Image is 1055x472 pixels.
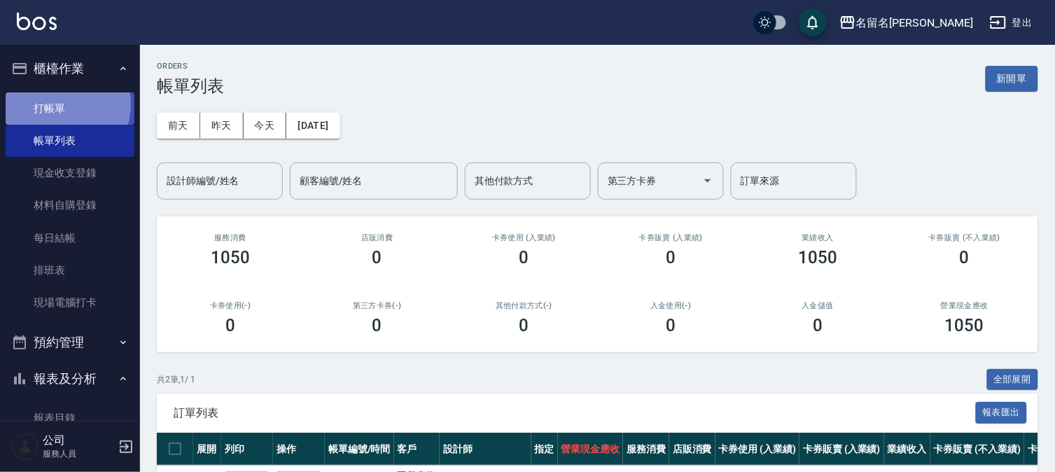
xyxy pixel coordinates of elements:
a: 新開單 [986,71,1038,85]
th: 卡券販賣 (不入業績) [930,433,1024,466]
p: 共 2 筆, 1 / 1 [157,373,195,386]
a: 報表匯出 [976,405,1028,419]
h3: 0 [666,248,676,268]
th: 營業現金應收 [558,433,624,466]
th: 列印 [221,433,273,466]
h3: 0 [372,248,382,268]
h3: 0 [960,248,970,268]
a: 每日結帳 [6,222,134,254]
button: 預約管理 [6,324,134,361]
th: 業績收入 [884,433,930,466]
button: 新開單 [986,66,1038,92]
th: 指定 [531,433,558,466]
th: 設計師 [440,433,531,466]
h2: 第三方卡券(-) [321,301,434,310]
th: 帳單編號/時間 [325,433,394,466]
h3: 0 [519,248,529,268]
th: 服務消費 [623,433,669,466]
h3: 1050 [798,248,837,268]
button: 全部展開 [987,369,1039,391]
th: 卡券使用 (入業績) [715,433,800,466]
th: 展開 [193,433,221,466]
th: 店販消費 [669,433,715,466]
h5: 公司 [43,433,114,447]
th: 卡券販賣 (入業績) [799,433,884,466]
h3: 0 [372,316,382,335]
button: 櫃檯作業 [6,50,134,87]
h2: 店販消費 [321,233,434,242]
button: [DATE] [286,113,340,139]
h3: 1050 [945,316,984,335]
button: 登出 [984,10,1038,36]
button: 昨天 [200,113,244,139]
h2: 其他付款方式(-) [468,301,581,310]
h3: 服務消費 [174,233,287,242]
p: 服務人員 [43,447,114,460]
h3: 帳單列表 [157,76,224,96]
h3: 0 [519,316,529,335]
h3: 0 [225,316,235,335]
h3: 1050 [211,248,250,268]
div: 名留名[PERSON_NAME] [856,14,973,32]
button: 今天 [244,113,287,139]
button: 名留名[PERSON_NAME] [834,8,979,37]
h2: 營業現金應收 [908,301,1021,310]
img: Logo [17,13,57,30]
h2: 卡券使用 (入業績) [468,233,581,242]
button: save [799,8,827,36]
h2: 卡券使用(-) [174,301,287,310]
h3: 0 [813,316,823,335]
th: 客戶 [394,433,440,466]
th: 操作 [273,433,325,466]
a: 打帳單 [6,92,134,125]
button: Open [697,169,719,192]
h2: 入金使用(-) [614,301,727,310]
h2: 入金儲值 [761,301,874,310]
h2: 卡券販賣 (不入業績) [908,233,1021,242]
h2: ORDERS [157,62,224,71]
button: 前天 [157,113,200,139]
h2: 卡券販賣 (入業績) [614,233,727,242]
h3: 0 [666,316,676,335]
button: 報表匯出 [976,402,1028,424]
a: 材料自購登錄 [6,189,134,221]
a: 排班表 [6,254,134,286]
a: 報表目錄 [6,402,134,434]
span: 訂單列表 [174,406,976,420]
a: 現金收支登錄 [6,157,134,189]
h2: 業績收入 [761,233,874,242]
a: 帳單列表 [6,125,134,157]
img: Person [11,433,39,461]
a: 現場電腦打卡 [6,286,134,319]
button: 報表及分析 [6,361,134,397]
